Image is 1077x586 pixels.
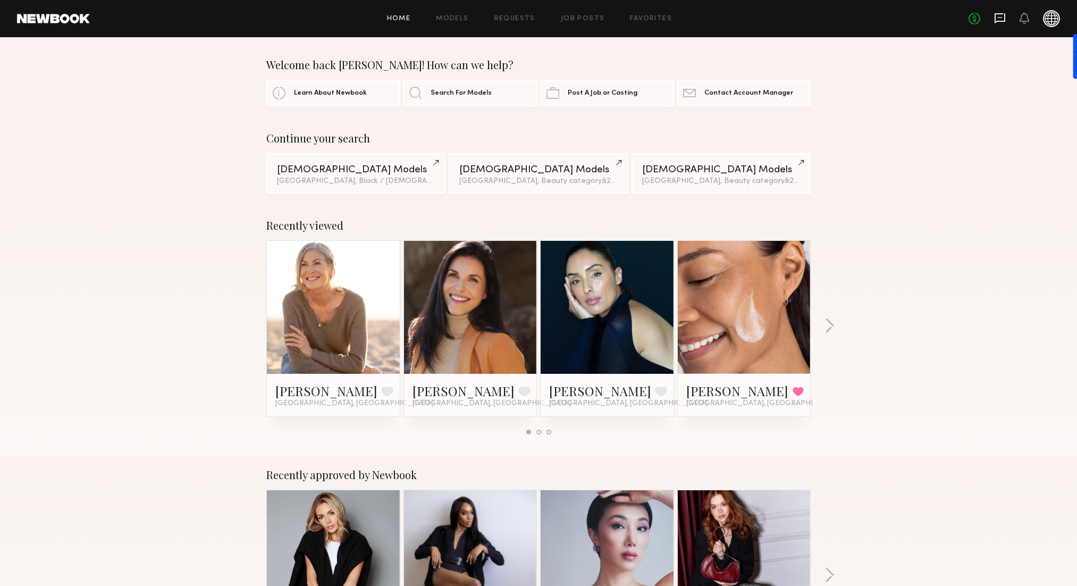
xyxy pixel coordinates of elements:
a: Search For Models [403,80,537,106]
a: [PERSON_NAME] [413,382,515,399]
a: [PERSON_NAME] [275,382,377,399]
span: Learn About Newbook [294,90,367,97]
span: [GEOGRAPHIC_DATA], [GEOGRAPHIC_DATA] [549,399,708,408]
div: [DEMOGRAPHIC_DATA] Models [642,165,800,175]
div: [DEMOGRAPHIC_DATA] Models [459,165,617,175]
div: [GEOGRAPHIC_DATA], Beauty category [642,178,800,185]
span: [GEOGRAPHIC_DATA], [GEOGRAPHIC_DATA] [686,399,845,408]
span: & 2 other filter s [785,178,836,185]
a: Requests [494,15,535,22]
a: Favorites [630,15,672,22]
div: Recently viewed [266,219,811,232]
a: Home [387,15,411,22]
div: Continue your search [266,132,811,145]
div: [GEOGRAPHIC_DATA], Black / [DEMOGRAPHIC_DATA] [277,178,435,185]
span: [GEOGRAPHIC_DATA], [GEOGRAPHIC_DATA] [275,399,434,408]
a: [DEMOGRAPHIC_DATA] Models[GEOGRAPHIC_DATA], Black / [DEMOGRAPHIC_DATA] [266,153,445,194]
a: [DEMOGRAPHIC_DATA] Models[GEOGRAPHIC_DATA], Beauty category&2other filters [449,153,628,194]
a: Models [436,15,468,22]
a: Post A Job or Casting [540,80,674,106]
a: [DEMOGRAPHIC_DATA] Models[GEOGRAPHIC_DATA], Beauty category&2other filters [632,153,811,194]
a: Learn About Newbook [266,80,400,106]
span: & 2 other filter s [602,178,653,185]
a: [PERSON_NAME] [549,382,651,399]
div: Welcome back [PERSON_NAME]! How can we help? [266,58,811,71]
div: Recently approved by Newbook [266,468,811,481]
span: Search For Models [431,90,492,97]
a: [PERSON_NAME] [686,382,788,399]
span: [GEOGRAPHIC_DATA], [GEOGRAPHIC_DATA] [413,399,571,408]
span: Contact Account Manager [704,90,793,97]
a: Job Posts [561,15,605,22]
a: Contact Account Manager [677,80,811,106]
div: [DEMOGRAPHIC_DATA] Models [277,165,435,175]
div: [GEOGRAPHIC_DATA], Beauty category [459,178,617,185]
span: Post A Job or Casting [568,90,637,97]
